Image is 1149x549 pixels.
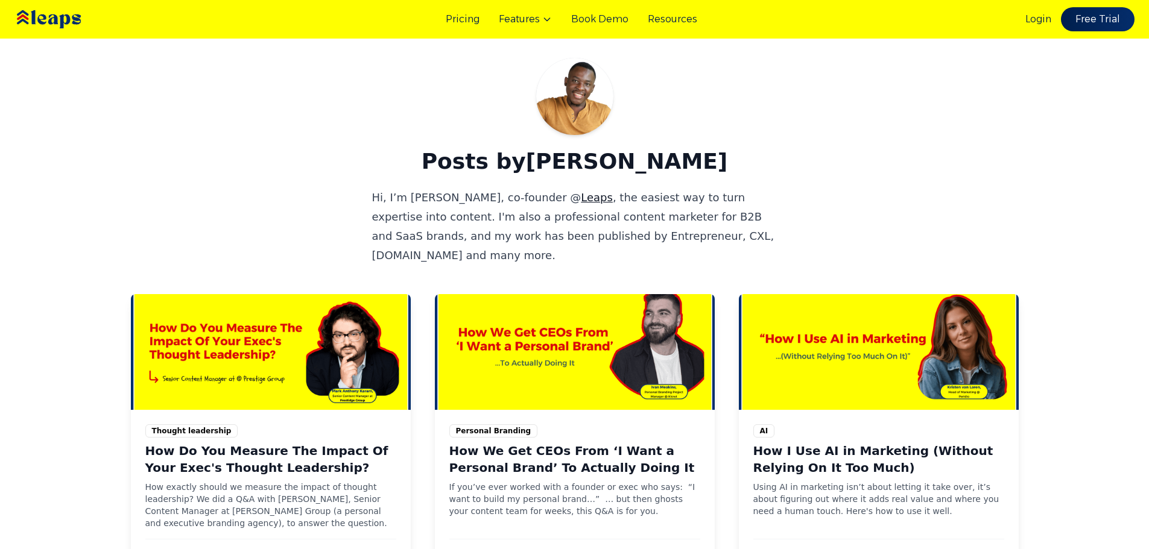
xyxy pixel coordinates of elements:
p: Hi, I’m [PERSON_NAME], co-founder @ , the easiest way to turn expertise into content. I'm also a ... [372,188,777,265]
a: Pricing [446,12,480,27]
a: Free Trial [1061,7,1135,31]
a: How I Use AI in Marketing (Without Relying On It Too Much) [753,442,1004,476]
img: Leaps Logo [14,2,117,37]
div: AI [753,424,775,438]
p: If you’ve ever worked with a founder or exec who says: “I want to build my personal brand…” … but... [449,481,700,529]
a: Login [1025,12,1051,27]
img: how i use ai in marketing [739,294,1019,410]
img: How Do You Measure The Impact Of Your Exec's Thought Leadership.png [131,294,411,410]
img: How We Get CEOs From ‘I Want a Personal Brand’ To Actually Doing It.png [435,294,715,410]
div: Thought leadership [145,424,238,438]
p: Using AI in marketing isn’t about letting it take over, it’s about figuring out where it adds rea... [753,481,1004,529]
a: How Do You Measure The Impact Of Your Exec's Thought Leadership? [145,442,396,476]
a: How We Get CEOs From ‘I Want a Personal Brand’ To Actually Doing It [449,442,700,476]
button: Features [499,12,552,27]
p: How exactly should we measure the impact of thought leadership? We did a Q&A with [PERSON_NAME], ... [145,481,396,529]
a: Book Demo [571,12,628,27]
h1: Posts by [PERSON_NAME] [131,149,1019,174]
a: Leaps [581,191,613,204]
a: Resources [648,12,697,27]
img: Victor Ijidola [536,58,613,135]
div: Personal Branding [449,424,538,438]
